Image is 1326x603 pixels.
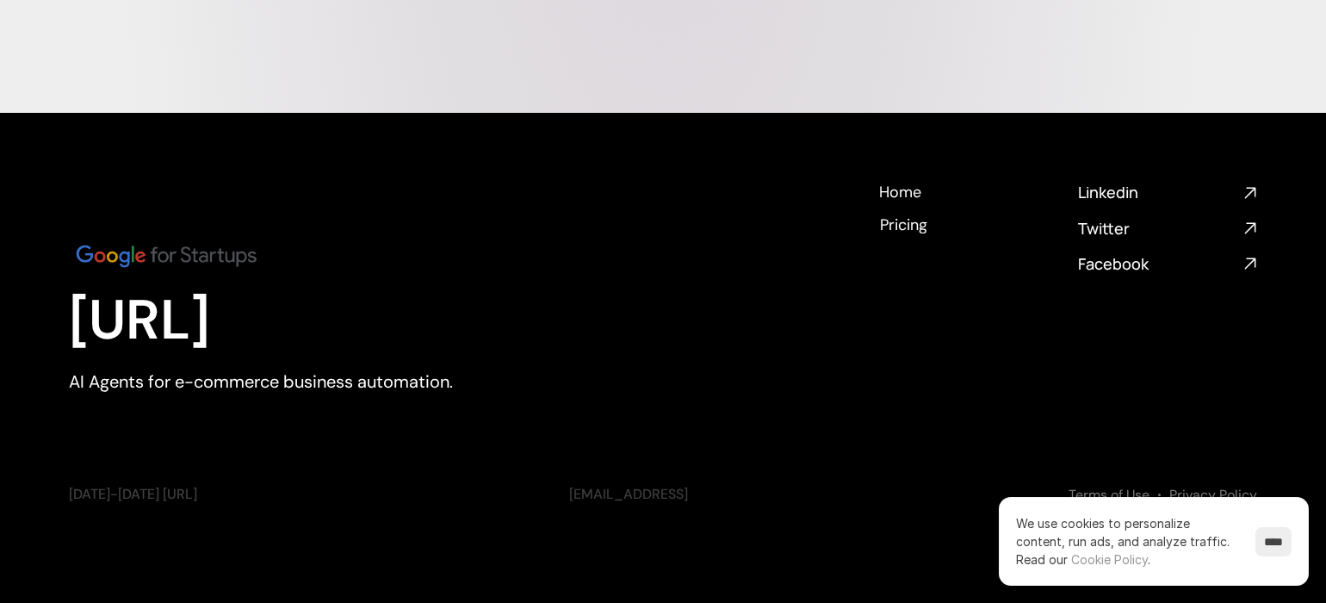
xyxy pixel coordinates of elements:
[1078,218,1236,239] h4: Twitter
[1078,253,1257,275] a: Facebook
[1078,182,1236,203] h4: Linkedin
[1078,253,1236,275] h4: Facebook
[69,288,542,354] h1: [URL]
[1071,552,1148,567] a: Cookie Policy
[1016,514,1238,569] p: We use cookies to personalize content, run ads, and analyze traffic.
[1016,552,1150,567] span: Read our .
[878,182,1057,233] nav: Footer navigation
[880,214,927,236] h4: Pricing
[569,485,688,503] a: [EMAIL_ADDRESS]
[1078,218,1257,239] a: Twitter
[1078,182,1257,203] a: Linkedin
[69,485,535,504] p: [DATE]-[DATE] [URL]
[69,370,542,394] p: AI Agents for e-commerce business automation.
[1078,182,1257,275] nav: Social media links
[879,182,921,203] h4: Home
[878,214,928,233] a: Pricing
[1069,486,1149,504] a: Terms of Use
[1169,486,1257,504] a: Privacy Policy
[878,182,922,201] a: Home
